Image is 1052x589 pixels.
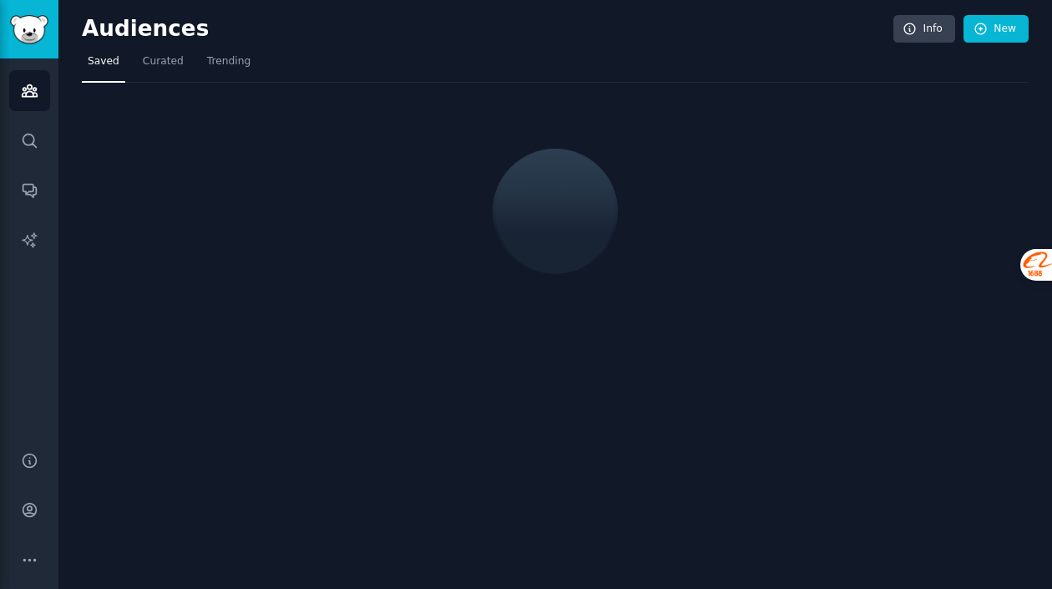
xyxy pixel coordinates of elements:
[82,48,125,83] a: Saved
[201,48,256,83] a: Trending
[88,54,119,69] span: Saved
[893,15,955,43] a: Info
[10,15,48,44] img: GummySearch logo
[963,15,1029,43] a: New
[207,54,250,69] span: Trending
[137,48,190,83] a: Curated
[143,54,184,69] span: Curated
[82,16,893,43] h2: Audiences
